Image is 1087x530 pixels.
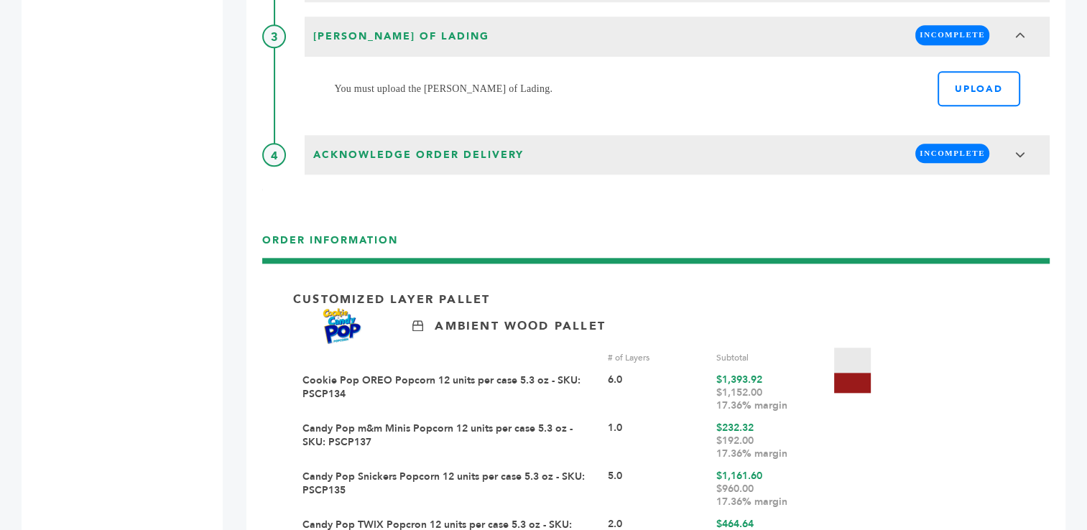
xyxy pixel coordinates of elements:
[608,422,706,460] div: 1.0
[716,373,815,412] div: $1,393.92
[938,71,1020,106] label: UPLOAD
[716,434,815,460] div: $192.00 17.36% margin
[716,351,815,364] div: Subtotal
[309,144,528,167] span: Acknowledge Order Delivery
[915,144,989,163] span: INCOMPLETE
[302,373,580,401] a: Cookie Pop OREO Popcorn 12 units per case 5.3 oz - SKU: PSCP134
[608,373,706,412] div: 6.0
[334,80,552,97] span: You must upload the [PERSON_NAME] of Lading.
[915,25,989,45] span: INCOMPLETE
[608,351,706,364] div: # of Layers
[435,318,605,334] p: Ambient Wood Pallet
[716,483,815,508] div: $960.00 17.36% margin
[412,320,423,331] img: Ambient
[716,422,815,460] div: $232.32
[293,308,391,344] img: Brand Name
[834,348,871,393] img: Pallet-Icons-03.png
[293,292,490,307] p: Customized Layer Pallet
[302,422,573,450] a: Candy Pop m&m Minis Popcorn 12 units per case 5.3 oz - SKU: PSCP137
[608,470,706,508] div: 5.0
[716,386,815,412] div: $1,152.00 17.36% margin
[309,25,494,48] span: [PERSON_NAME] of Lading
[302,470,585,498] a: Candy Pop Snickers Popcorn 12 units per case 5.3 oz - SKU: PSCP135
[262,233,1050,259] h3: ORDER INFORMATION
[716,470,815,508] div: $1,161.60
